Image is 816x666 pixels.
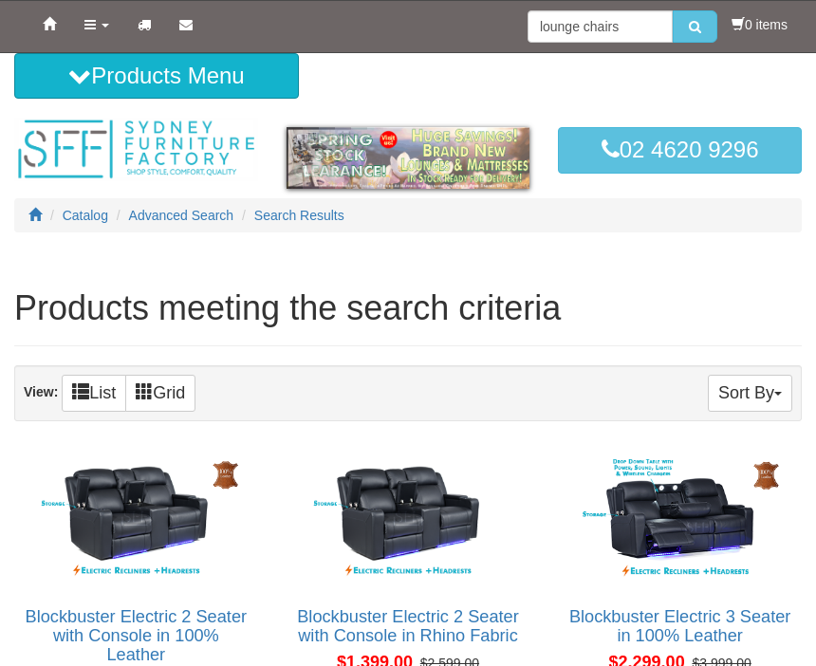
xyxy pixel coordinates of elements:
button: Products Menu [14,53,299,99]
a: Blockbuster Electric 2 Seater with Console in Rhino Fabric [297,607,519,645]
img: Blockbuster Electric 3 Seater in 100% Leather [568,451,791,588]
a: 02 4620 9296 [558,127,802,173]
a: Advanced Search [129,208,234,223]
input: Site search [528,10,673,43]
button: Sort By [708,375,792,412]
a: Blockbuster Electric 2 Seater with Console in 100% Leather [26,607,248,664]
h1: Products meeting the search criteria [14,289,802,327]
a: List [62,375,126,412]
img: spring-sale.gif [287,127,530,189]
a: Blockbuster Electric 3 Seater in 100% Leather [569,607,791,645]
a: Catalog [63,208,108,223]
img: Blockbuster Electric 2 Seater with Console in 100% Leather [25,451,248,588]
li: 0 items [732,15,788,34]
img: Sydney Furniture Factory [14,118,258,180]
a: Grid [125,375,195,412]
a: Search Results [254,208,344,223]
strong: View: [24,384,58,399]
img: Blockbuster Electric 2 Seater with Console in Rhino Fabric [297,451,520,588]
